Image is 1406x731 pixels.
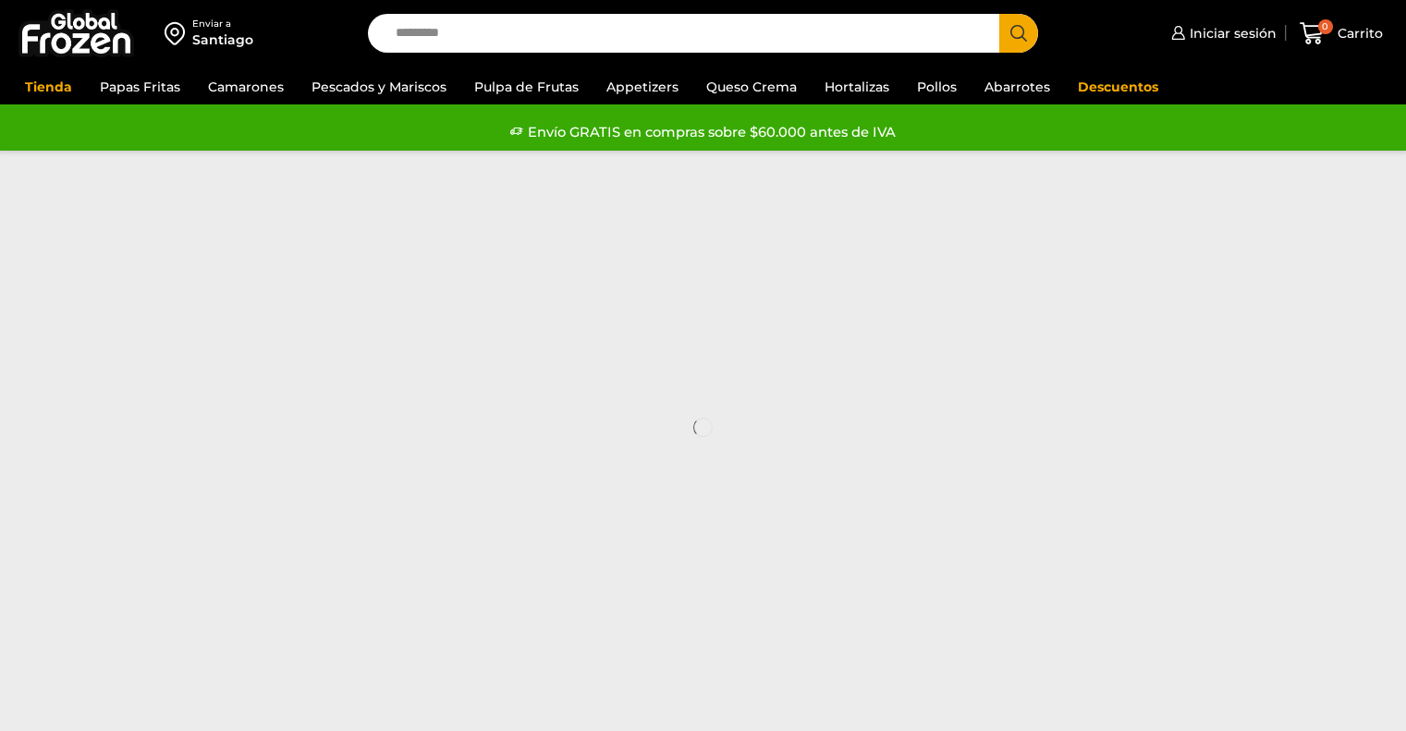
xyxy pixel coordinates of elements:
a: Papas Fritas [91,69,190,104]
a: Hortalizas [815,69,899,104]
a: Abarrotes [975,69,1059,104]
a: Queso Crema [697,69,806,104]
span: Carrito [1333,24,1383,43]
button: Search button [999,14,1038,53]
img: address-field-icon.svg [165,18,192,49]
span: Iniciar sesión [1185,24,1277,43]
div: Enviar a [192,18,253,30]
div: Santiago [192,30,253,49]
a: Tienda [16,69,81,104]
a: Appetizers [597,69,688,104]
a: Pescados y Mariscos [302,69,456,104]
span: 0 [1318,19,1333,34]
a: Pulpa de Frutas [465,69,588,104]
a: Iniciar sesión [1167,15,1277,52]
a: Camarones [199,69,293,104]
a: Descuentos [1069,69,1168,104]
a: 0 Carrito [1295,12,1388,55]
a: Pollos [908,69,966,104]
